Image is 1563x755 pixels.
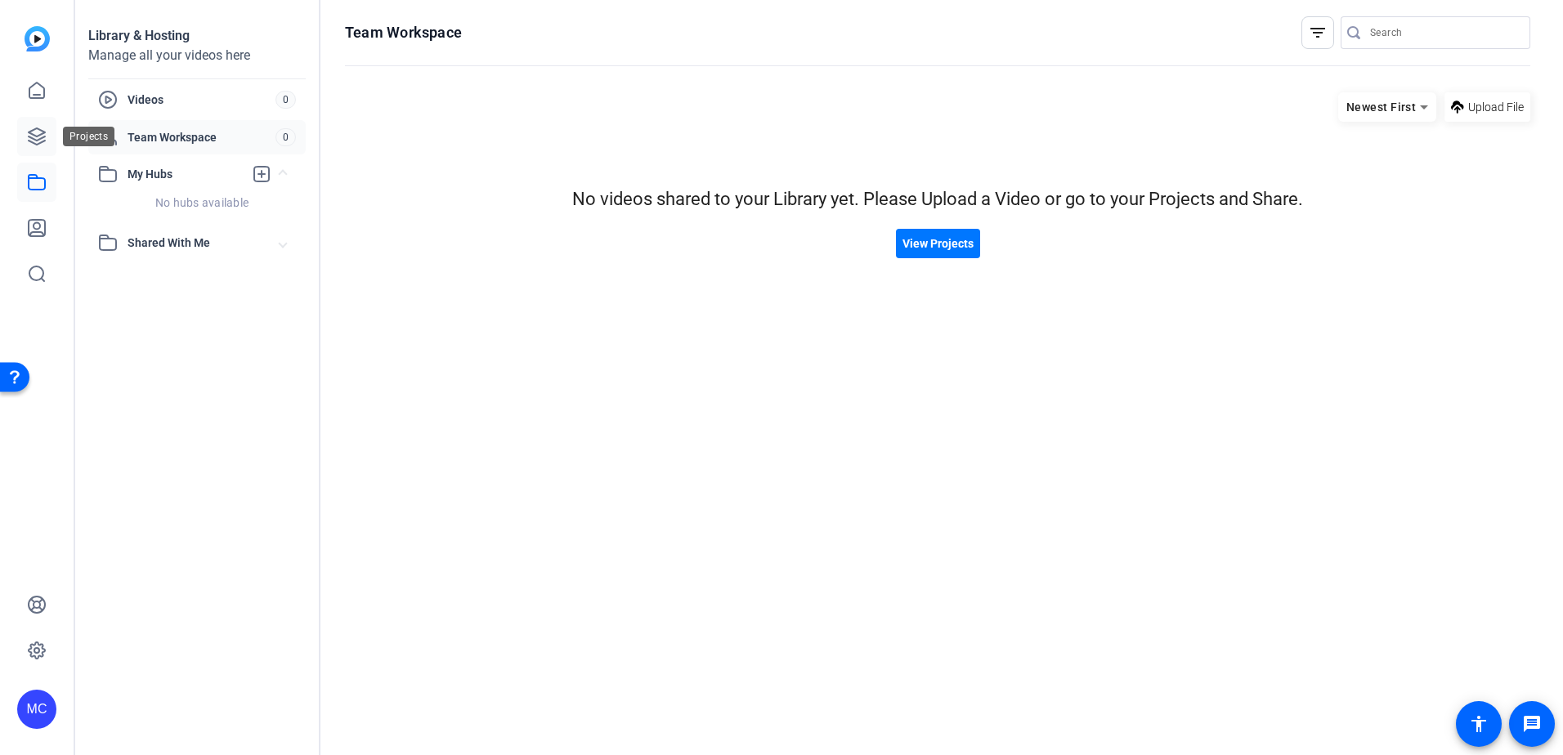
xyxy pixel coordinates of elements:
[1308,23,1328,42] mat-icon: filter_list
[128,92,275,108] span: Videos
[1469,714,1489,734] mat-icon: accessibility
[275,91,296,109] span: 0
[345,185,1530,212] div: No videos shared to your Library yet. Please Upload a Video or go to your Projects and Share.
[902,235,974,252] span: View Projects
[896,229,980,258] button: View Projects
[1522,714,1542,734] mat-icon: message
[128,129,275,145] span: Team Workspace
[1346,101,1416,114] span: Newest First
[17,690,56,729] div: MC
[345,23,462,42] h1: Team Workspace
[88,158,306,190] mat-expansion-panel-header: My Hubs
[88,226,306,259] mat-expansion-panel-header: Shared With Me
[1468,99,1524,116] span: Upload File
[275,128,296,146] span: 0
[98,194,306,211] div: No hubs available
[1370,23,1517,42] input: Search
[88,46,306,65] div: Manage all your videos here
[25,26,50,51] img: blue-gradient.svg
[88,26,306,46] div: Library & Hosting
[88,190,306,226] div: My Hubs
[63,127,114,146] div: Projects
[128,166,244,183] span: My Hubs
[1444,92,1530,122] button: Upload File
[128,235,280,252] span: Shared With Me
